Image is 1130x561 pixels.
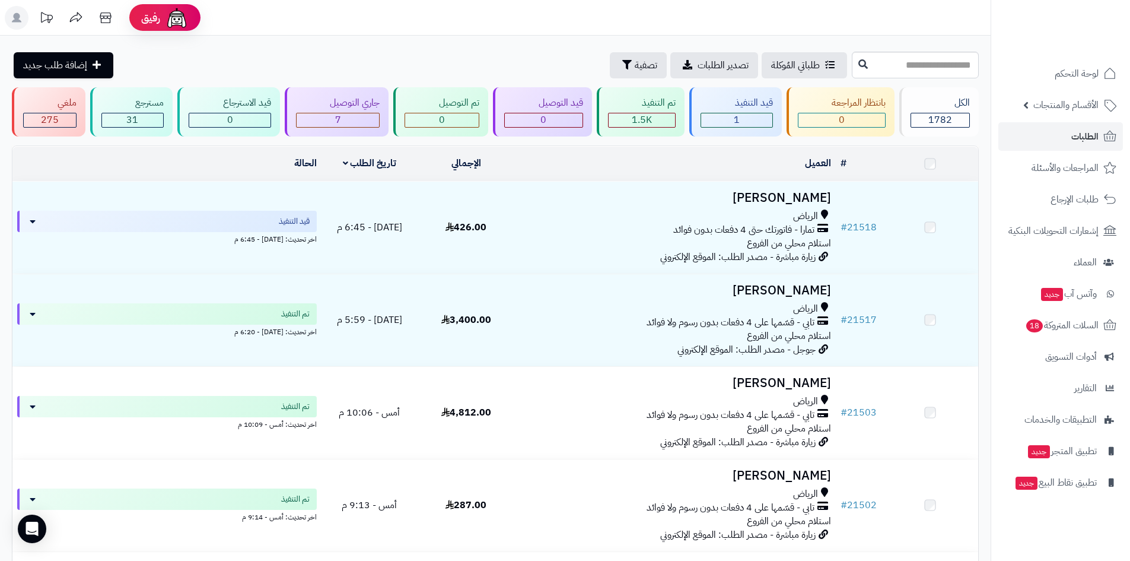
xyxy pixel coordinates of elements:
span: 0 [227,113,233,127]
span: جوجل - مصدر الطلب: الموقع الإلكتروني [677,343,816,357]
span: جديد [1028,445,1050,458]
a: بانتظار المراجعة 0 [784,87,897,137]
a: #21517 [841,313,877,327]
span: 18 [1026,319,1043,332]
span: # [841,220,847,234]
a: # [841,156,846,170]
a: تحديثات المنصة [31,6,61,33]
span: 31 [126,113,138,127]
span: إشعارات التحويلات البنكية [1008,223,1099,239]
a: الحالة [294,156,317,170]
span: 4,812.00 [441,405,491,420]
span: 0 [439,113,445,127]
h3: [PERSON_NAME] [519,191,831,205]
div: تم التوصيل [405,96,479,110]
span: الأقسام والمنتجات [1033,97,1099,113]
a: تاريخ الطلب [343,156,397,170]
span: تمارا - فاتورتك حتى 4 دفعات بدون فوائد [673,223,814,237]
button: تصفية [610,52,667,78]
span: الرياض [793,487,818,501]
a: تطبيق نقاط البيعجديد [998,468,1123,497]
span: تم التنفيذ [281,308,310,320]
a: جاري التوصيل 7 [282,87,391,137]
a: تصدير الطلبات [670,52,758,78]
span: أدوات التسويق [1045,348,1097,365]
a: العميل [805,156,831,170]
span: تابي - قسّمها على 4 دفعات بدون رسوم ولا فوائد [647,501,814,515]
span: وآتس آب [1040,286,1097,302]
span: رفيق [141,11,160,25]
div: جاري التوصيل [296,96,380,110]
span: 426.00 [445,220,486,234]
a: قيد التوصيل 0 [491,87,594,137]
span: 275 [41,113,59,127]
span: زيارة مباشرة - مصدر الطلب: الموقع الإلكتروني [660,250,816,264]
div: 0 [798,113,886,127]
div: 7 [297,113,380,127]
div: قيد التوصيل [504,96,583,110]
span: إضافة طلب جديد [23,58,87,72]
span: تم التنفيذ [281,401,310,413]
span: الرياض [793,210,818,223]
a: لوحة التحكم [998,59,1123,88]
a: #21503 [841,405,877,420]
span: 1.5K [632,113,652,127]
span: أمس - 9:13 م [342,498,397,512]
div: الكل [911,96,970,110]
div: قيد التنفيذ [701,96,773,110]
a: أدوات التسويق [998,343,1123,371]
span: 1782 [928,113,952,127]
span: [DATE] - 6:45 م [337,220,402,234]
span: تابي - قسّمها على 4 دفعات بدون رسوم ولا فوائد [647,316,814,329]
span: الطلبات [1071,128,1099,145]
span: زيارة مباشرة - مصدر الطلب: الموقع الإلكتروني [660,435,816,449]
div: 1468 [609,113,676,127]
span: 7 [335,113,341,127]
a: الكل1782 [897,87,981,137]
span: استلام محلي من الفروع [747,236,831,251]
span: 1 [734,113,740,127]
span: [DATE] - 5:59 م [337,313,402,327]
div: 1 [701,113,772,127]
span: 0 [839,113,845,127]
span: 0 [540,113,546,127]
span: تابي - قسّمها على 4 دفعات بدون رسوم ولا فوائد [647,408,814,422]
span: التطبيقات والخدمات [1024,411,1097,428]
span: لوحة التحكم [1055,65,1099,82]
span: تطبيق نقاط البيع [1014,474,1097,491]
div: 0 [505,113,582,127]
a: قيد التنفيذ 1 [687,87,784,137]
span: تصدير الطلبات [698,58,749,72]
span: استلام محلي من الفروع [747,421,831,436]
img: ai-face.png [165,6,189,30]
a: تم التوصيل 0 [391,87,491,137]
span: # [841,313,847,327]
h3: [PERSON_NAME] [519,284,831,297]
span: الرياض [793,395,818,408]
a: الطلبات [998,122,1123,151]
div: ملغي [23,96,77,110]
h3: [PERSON_NAME] [519,376,831,390]
span: زيارة مباشرة - مصدر الطلب: الموقع الإلكتروني [660,528,816,542]
div: اخر تحديث: [DATE] - 6:20 م [17,325,317,337]
div: 275 [24,113,76,127]
div: بانتظار المراجعة [798,96,886,110]
span: السلات المتروكة [1025,317,1099,334]
span: أمس - 10:06 م [339,405,400,420]
span: التقارير [1074,380,1097,397]
span: الرياض [793,302,818,316]
a: تطبيق المتجرجديد [998,437,1123,465]
a: إشعارات التحويلات البنكية [998,217,1123,245]
div: اخر تحديث: [DATE] - 6:45 م [17,232,317,245]
div: 0 [189,113,270,127]
a: قيد الاسترجاع 0 [175,87,282,137]
a: التقارير [998,374,1123,402]
a: العملاء [998,248,1123,277]
span: استلام محلي من الفروع [747,514,831,528]
span: استلام محلي من الفروع [747,329,831,343]
a: الإجمالي [451,156,481,170]
a: التطبيقات والخدمات [998,405,1123,434]
div: 31 [102,113,164,127]
a: #21518 [841,220,877,234]
div: اخر تحديث: أمس - 9:14 م [17,510,317,522]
